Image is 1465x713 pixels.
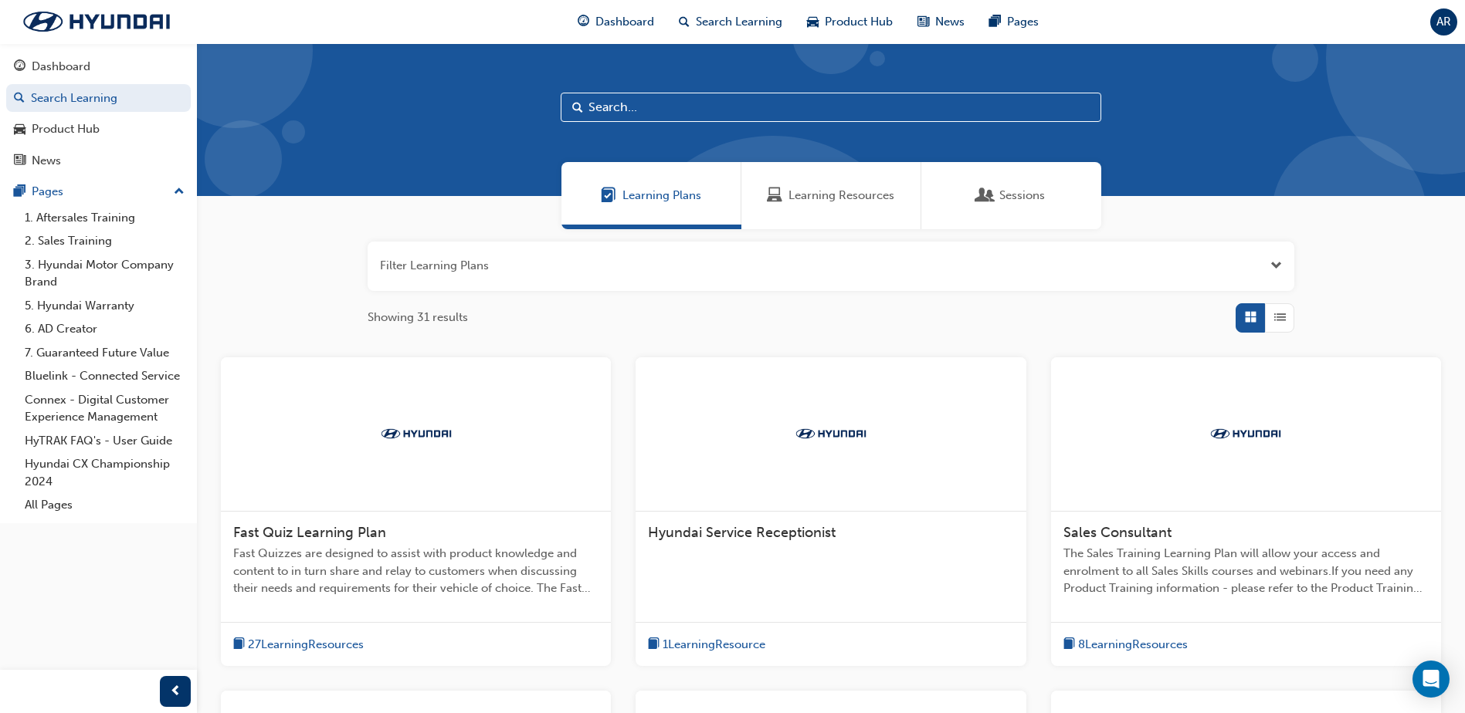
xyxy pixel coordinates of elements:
[221,357,611,667] a: TrakFast Quiz Learning PlanFast Quizzes are designed to assist with product knowledge and content...
[19,341,191,365] a: 7. Guaranteed Future Value
[19,364,191,388] a: Bluelink - Connected Service
[578,12,589,32] span: guage-icon
[14,92,25,106] span: search-icon
[561,162,741,229] a: Learning PlansLearning Plans
[32,183,63,201] div: Pages
[1063,524,1172,541] span: Sales Consultant
[32,152,61,170] div: News
[19,493,191,517] a: All Pages
[1274,309,1286,326] span: List
[8,5,185,38] img: Trak
[174,182,185,202] span: up-icon
[19,294,191,318] a: 5. Hyundai Warranty
[648,635,660,654] span: book-icon
[14,123,25,137] span: car-icon
[14,60,25,74] span: guage-icon
[19,206,191,230] a: 1. Aftersales Training
[696,13,782,31] span: Search Learning
[795,6,905,38] a: car-iconProduct Hub
[19,429,191,453] a: HyTRAK FAQ's - User Guide
[6,115,191,144] a: Product Hub
[601,187,616,204] span: Learning Plans
[6,147,191,175] a: News
[788,426,873,441] img: Trak
[1270,257,1282,275] button: Open the filter
[1063,635,1075,654] span: book-icon
[233,545,599,597] span: Fast Quizzes are designed to assist with product knowledge and content to in turn share and relay...
[622,187,701,204] span: Learning Plans
[19,452,191,493] a: Hyundai CX Championship 2024
[170,682,181,701] span: prev-icon
[14,185,25,199] span: pages-icon
[648,524,836,541] span: Hyundai Service Receptionist
[19,388,191,429] a: Connex - Digital Customer Experience Management
[1245,309,1256,326] span: Grid
[1007,13,1039,31] span: Pages
[905,6,977,38] a: news-iconNews
[19,317,191,341] a: 6. AD Creator
[565,6,666,38] a: guage-iconDashboard
[6,177,191,206] button: Pages
[6,49,191,177] button: DashboardSearch LearningProduct HubNews
[233,524,386,541] span: Fast Quiz Learning Plan
[807,12,819,32] span: car-icon
[595,13,654,31] span: Dashboard
[248,636,364,654] span: 27 Learning Resources
[788,187,894,204] span: Learning Resources
[679,12,690,32] span: search-icon
[374,426,459,441] img: Trak
[741,162,921,229] a: Learning ResourcesLearning Resources
[921,162,1101,229] a: SessionsSessions
[1063,545,1429,597] span: The Sales Training Learning Plan will allow your access and enrolment to all Sales Skills courses...
[1078,636,1188,654] span: 8 Learning Resources
[666,6,795,38] a: search-iconSearch Learning
[648,635,765,654] button: book-icon1LearningResource
[1436,13,1451,31] span: AR
[19,229,191,253] a: 2. Sales Training
[233,635,364,654] button: book-icon27LearningResources
[1412,661,1450,698] div: Open Intercom Messenger
[917,12,929,32] span: news-icon
[561,93,1101,122] input: Search...
[1063,635,1188,654] button: book-icon8LearningResources
[14,154,25,168] span: news-icon
[1051,357,1441,667] a: TrakSales ConsultantThe Sales Training Learning Plan will allow your access and enrolment to all ...
[663,636,765,654] span: 1 Learning Resource
[1203,426,1288,441] img: Trak
[32,58,90,76] div: Dashboard
[977,6,1051,38] a: pages-iconPages
[6,52,191,81] a: Dashboard
[6,84,191,113] a: Search Learning
[19,253,191,294] a: 3. Hyundai Motor Company Brand
[935,13,965,31] span: News
[572,99,583,117] span: Search
[636,357,1026,667] a: TrakHyundai Service Receptionistbook-icon1LearningResource
[1430,8,1457,35] button: AR
[767,187,782,204] span: Learning Resources
[999,187,1045,204] span: Sessions
[368,309,468,326] span: Showing 31 results
[989,12,1001,32] span: pages-icon
[825,13,893,31] span: Product Hub
[233,635,245,654] span: book-icon
[32,120,100,138] div: Product Hub
[978,187,993,204] span: Sessions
